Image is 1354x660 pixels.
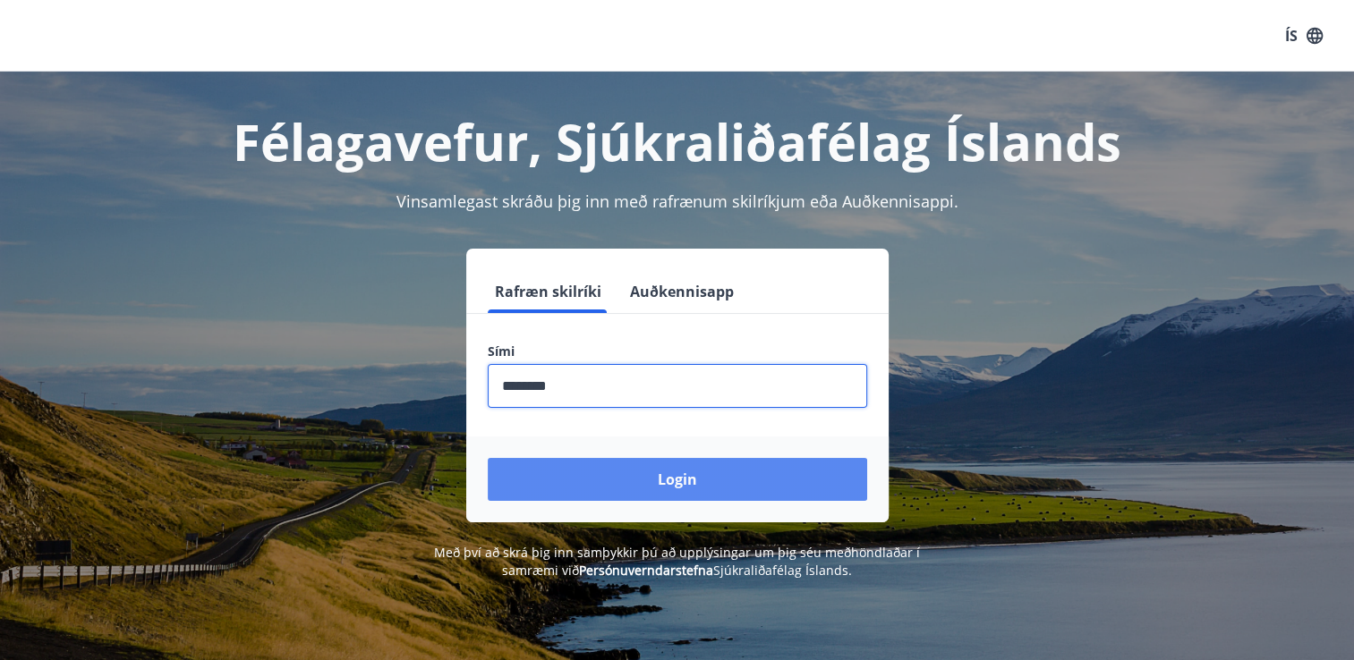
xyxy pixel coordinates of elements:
button: Login [488,458,867,501]
button: ÍS [1275,20,1333,52]
button: Auðkennisapp [623,270,741,313]
label: Sími [488,343,867,360]
h1: Félagavefur, Sjúkraliðafélag Íslands [55,107,1300,175]
span: Vinsamlegast skráðu þig inn með rafrænum skilríkjum eða Auðkennisappi. [396,190,958,212]
span: Með því að skrá þig inn samþykkir þú að upplýsingar um þig séu meðhöndlaðar í samræmi við Sjúkral... [434,544,920,579]
button: Rafræn skilríki [488,270,609,313]
a: Persónuverndarstefna [579,562,713,579]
